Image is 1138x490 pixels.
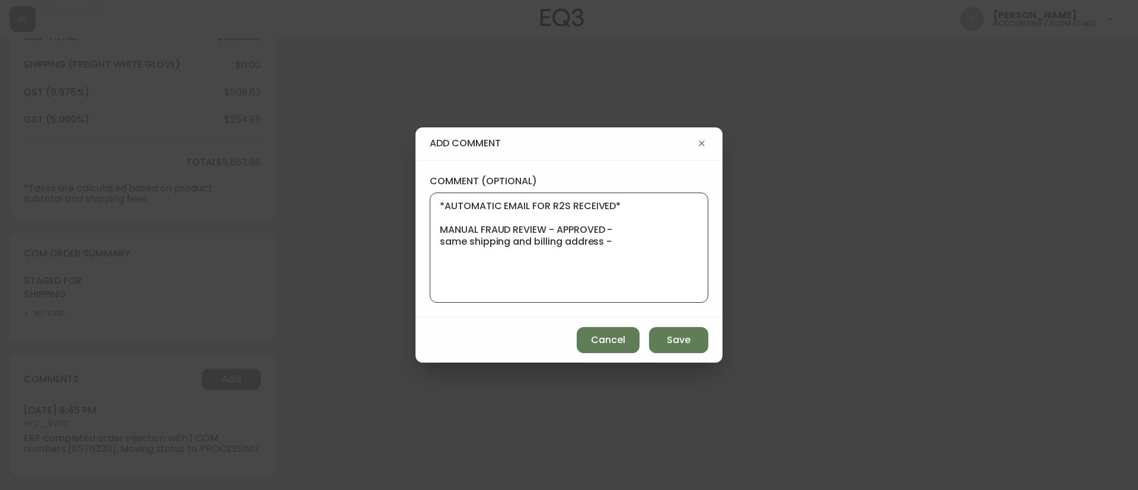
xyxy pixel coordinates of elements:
button: Save [649,327,708,353]
span: Save [667,334,691,347]
label: comment (optional) [430,175,708,188]
button: Cancel [577,327,640,353]
h4: add comment [430,137,695,150]
span: Cancel [591,334,625,347]
textarea: *AUTOMATIC EMAIL FOR R2S RECEIVED* MANUAL FRAUD REVIEW - APPROVED - same shipping and billing add... [440,200,698,295]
